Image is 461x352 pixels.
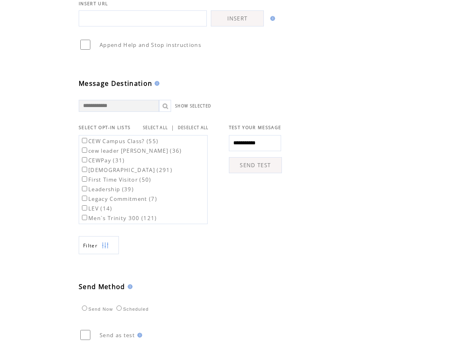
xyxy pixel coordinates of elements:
[178,125,209,130] a: DESELECT ALL
[80,166,172,174] label: [DEMOGRAPHIC_DATA] (291)
[80,176,151,183] label: First Time Visitor (50)
[82,157,87,162] input: CEWPay (31)
[80,186,134,193] label: Leadership (39)
[211,10,264,26] a: INSERT
[82,305,87,311] input: Send Now
[100,41,201,49] span: Append Help and Stop instructions
[82,196,87,201] input: Legacy Commitment (7)
[80,307,113,312] label: Send Now
[80,205,112,212] label: LEV (14)
[82,148,87,153] input: cew leader [PERSON_NAME] (36)
[79,79,152,88] span: Message Destination
[125,284,133,289] img: help.gif
[80,195,157,202] label: Legacy Commitment (7)
[82,205,87,210] input: LEV (14)
[171,124,174,131] span: |
[229,125,281,130] span: TEST YOUR MESSAGE
[268,16,275,21] img: help.gif
[80,147,182,154] label: cew leader [PERSON_NAME] (36)
[82,186,87,191] input: Leadership (39)
[114,307,149,312] label: Scheduled
[80,214,157,222] label: Men`s Trinity 300 (121)
[229,157,282,173] a: SEND TEST
[135,333,142,338] img: help.gif
[152,81,159,86] img: help.gif
[80,157,125,164] label: CEWPay (31)
[82,138,87,143] input: CEW Campus Class? (55)
[102,237,109,255] img: filters.png
[82,167,87,172] input: [DEMOGRAPHIC_DATA] (291)
[79,1,108,6] span: INSERT URL
[79,236,119,254] a: Filter
[100,332,135,339] span: Send as test
[80,138,158,145] label: CEW Campus Class? (55)
[82,215,87,220] input: Men`s Trinity 300 (121)
[79,282,125,291] span: Send Method
[79,125,131,130] span: SELECT OPT-IN LISTS
[143,125,168,130] a: SELECT ALL
[175,103,211,109] a: SHOW SELECTED
[116,305,122,311] input: Scheduled
[83,242,98,249] span: Show filters
[82,176,87,182] input: First Time Visitor (50)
